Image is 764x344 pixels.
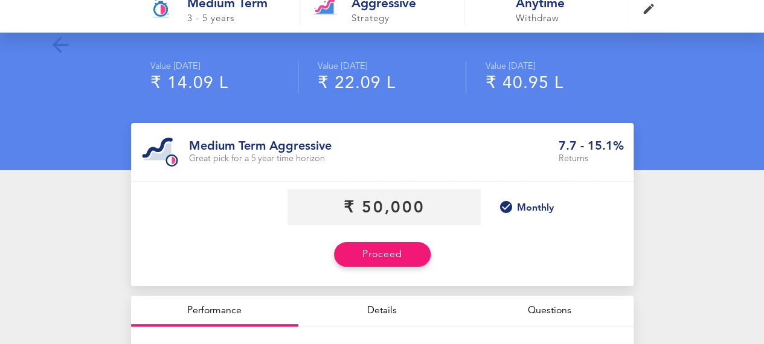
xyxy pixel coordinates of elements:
[287,189,481,225] input: Enter amount
[189,139,332,154] h1: Medium Term Aggressive
[486,72,563,94] h1: ₹ 40.95 L
[517,203,554,214] p: Monthly
[559,139,624,154] h1: 7.7 - 15.1%
[141,133,179,171] img: medium-aggressive.svg
[150,62,201,72] p: Value [DATE]
[131,296,298,326] div: Performance
[466,296,633,326] div: Questions
[187,13,287,25] p: 3 - 5 years
[318,72,396,94] h1: ₹ 22.09 L
[352,13,451,25] p: Strategy
[298,296,466,326] div: Details
[516,13,615,25] p: Withdraw
[150,72,228,94] h1: ₹ 14.09 L
[559,154,588,165] p: Returns
[486,62,536,72] p: Value [DATE]
[334,242,431,267] button: Proceed
[189,154,325,165] p: Great pick for a 5 year time horizon
[318,62,368,72] p: Value [DATE]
